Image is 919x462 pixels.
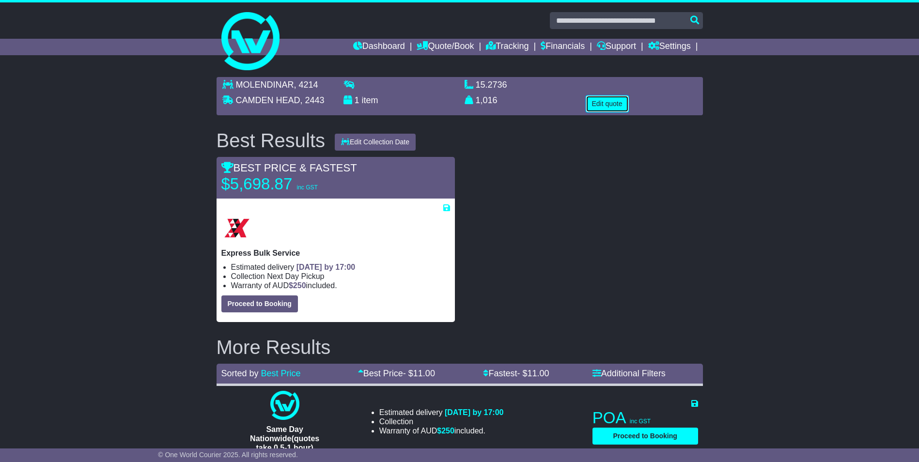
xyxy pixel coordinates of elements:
[362,95,378,105] span: item
[221,248,450,258] p: Express Bulk Service
[541,39,585,55] a: Financials
[221,369,259,378] span: Sorted by
[353,39,405,55] a: Dashboard
[296,184,317,191] span: inc GST
[630,418,651,425] span: inc GST
[445,408,504,416] span: [DATE] by 17:00
[441,427,454,435] span: 250
[158,451,298,459] span: © One World Courier 2025. All rights reserved.
[592,428,698,445] button: Proceed to Booking
[231,262,450,272] li: Estimated delivery
[221,174,343,194] p: $5,698.87
[476,95,498,105] span: 1,016
[221,295,298,312] button: Proceed to Booking
[300,95,325,105] span: , 2443
[379,426,504,435] li: Warranty of AUD included.
[231,272,450,281] li: Collection
[379,417,504,426] li: Collection
[296,263,356,271] span: [DATE] by 17:00
[592,369,666,378] a: Additional Filters
[236,80,294,90] span: MOLENDINAR
[358,369,435,378] a: Best Price- $11.00
[270,391,299,420] img: One World Courier: Same Day Nationwide(quotes take 0.5-1 hour)
[293,281,306,290] span: 250
[483,369,549,378] a: Fastest- $11.00
[221,162,357,174] span: BEST PRICE & FASTEST
[527,369,549,378] span: 11.00
[289,281,306,290] span: $
[486,39,529,55] a: Tracking
[236,95,300,105] span: CAMDEN HEAD
[476,80,507,90] span: 15.2736
[379,408,504,417] li: Estimated delivery
[592,408,698,428] p: POA
[294,80,318,90] span: , 4214
[212,130,330,151] div: Best Results
[586,95,629,112] button: Edit quote
[250,425,319,452] span: Same Day Nationwide(quotes take 0.5-1 hour)
[221,213,252,244] img: Border Express: Express Bulk Service
[597,39,636,55] a: Support
[413,369,435,378] span: 11.00
[267,272,324,280] span: Next Day Pickup
[217,337,703,358] h2: More Results
[517,369,549,378] span: - $
[231,281,450,290] li: Warranty of AUD included.
[403,369,435,378] span: - $
[648,39,691,55] a: Settings
[261,369,301,378] a: Best Price
[355,95,359,105] span: 1
[335,134,416,151] button: Edit Collection Date
[437,427,454,435] span: $
[417,39,474,55] a: Quote/Book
